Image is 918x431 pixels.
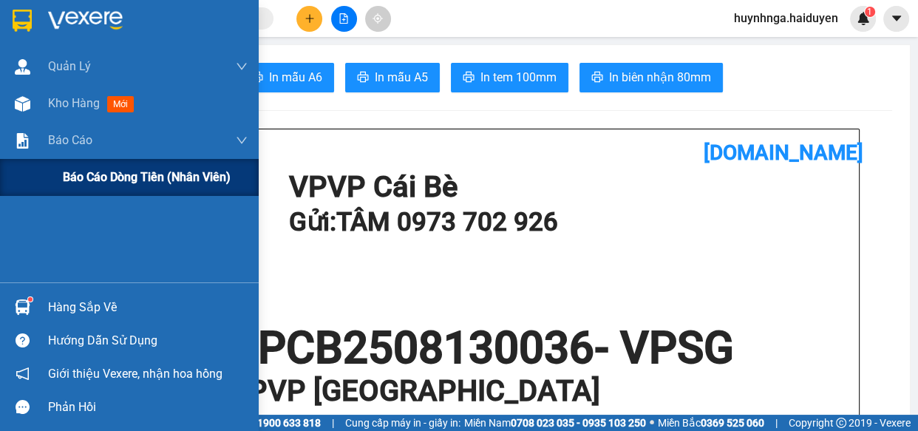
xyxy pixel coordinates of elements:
sup: 1 [865,7,875,17]
strong: 1900 633 818 [257,417,321,429]
span: ⚪️ [650,420,654,426]
span: printer [591,71,603,85]
button: file-add [331,6,357,32]
span: Giới thiệu Vexere, nhận hoa hồng [48,364,222,383]
span: Cung cấp máy in - giấy in: [345,415,460,431]
button: printerIn mẫu A5 [345,63,440,92]
button: printerIn mẫu A6 [239,63,334,92]
div: THÚY [126,48,324,66]
span: | [332,415,334,431]
span: printer [463,71,475,85]
sup: 1 [28,297,33,302]
div: Hướng dẫn sử dụng [48,330,248,352]
div: VP [GEOGRAPHIC_DATA] [126,13,324,48]
span: 1 [867,7,872,17]
h1: VP VP Cái Bè [288,172,844,202]
b: [DOMAIN_NAME] [704,140,863,165]
div: VP Cái Bè [13,13,116,30]
h1: Gửi: TÂM 0973 702 926 [288,202,844,242]
span: file-add [339,13,349,24]
div: Hàng sắp về [48,296,248,319]
span: plus [305,13,315,24]
span: Gửi: [13,14,35,30]
span: In biên nhận 80mm [609,68,711,86]
h1: VPCB2508130036 - VPSG [111,326,851,370]
span: caret-down [890,12,903,25]
img: warehouse-icon [15,299,30,315]
span: Báo cáo [48,131,92,149]
span: Kho hàng [48,96,100,110]
span: printer [357,71,369,85]
div: 0973702926 [13,48,116,69]
span: message [16,400,30,414]
span: DĐ: [126,86,148,102]
img: warehouse-icon [15,59,30,75]
span: In mẫu A5 [375,68,428,86]
div: Phản hồi [48,396,248,418]
span: mới [107,96,134,112]
span: Miền Bắc [658,415,764,431]
span: down [236,135,248,146]
img: solution-icon [15,133,30,149]
img: warehouse-icon [15,96,30,112]
span: | [775,415,778,431]
span: Báo cáo dòng tiền (nhân viên) [63,168,231,186]
span: notification [16,367,30,381]
button: printerIn tem 100mm [451,63,568,92]
strong: 0708 023 035 - 0935 103 250 [511,417,646,429]
span: copyright [836,418,846,428]
div: TÂM [13,30,116,48]
button: aim [365,6,391,32]
span: In mẫu A6 [269,68,322,86]
button: printerIn biên nhận 80mm [579,63,723,92]
span: question-circle [16,333,30,347]
img: logo-vxr [13,10,32,32]
span: Nhận: [126,14,162,30]
span: down [236,61,248,72]
span: [STREET_ADDRESS][PERSON_NAME] [126,103,324,155]
strong: 0369 525 060 [701,417,764,429]
button: plus [296,6,322,32]
h1: VP VP [GEOGRAPHIC_DATA] [229,370,822,412]
span: In tem 100mm [480,68,557,86]
span: aim [373,13,383,24]
button: caret-down [883,6,909,32]
span: Quản Lý [48,57,91,75]
span: huynhnga.haiduyen [722,9,850,27]
img: icon-new-feature [857,12,870,25]
span: Miền Nam [464,415,646,431]
div: 0983232539 [126,66,324,86]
